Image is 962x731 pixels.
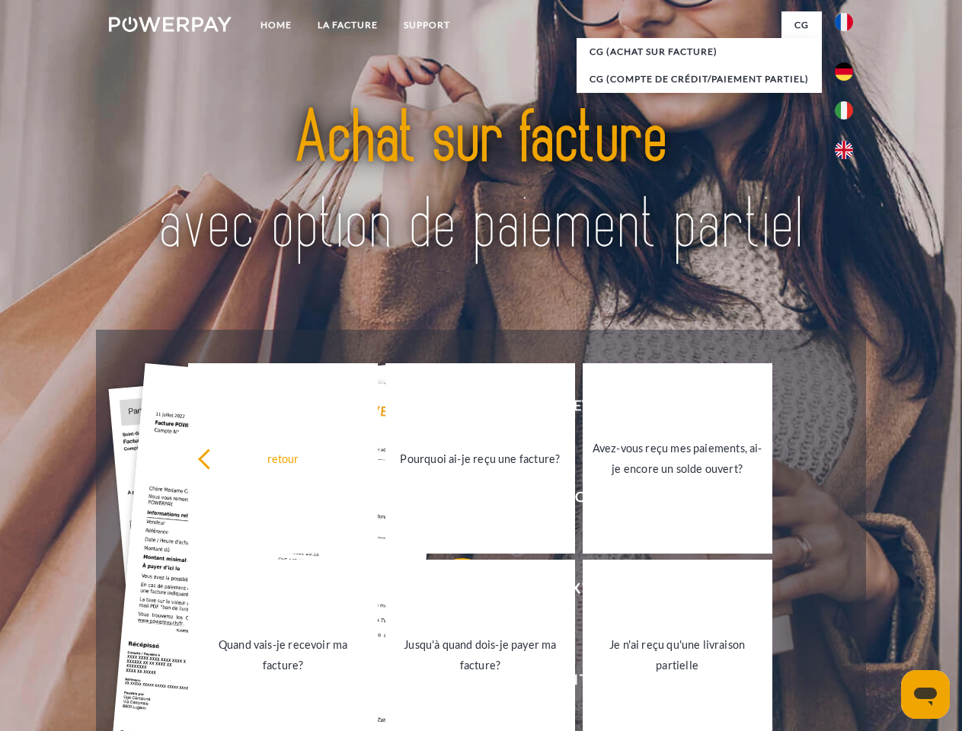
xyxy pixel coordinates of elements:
img: de [835,62,853,81]
iframe: Bouton de lancement de la fenêtre de messagerie [901,670,950,719]
div: Jusqu'à quand dois-je payer ma facture? [395,634,566,675]
img: it [835,101,853,120]
a: Home [248,11,305,39]
img: logo-powerpay-white.svg [109,17,232,32]
a: CG (achat sur facture) [577,38,822,65]
a: Support [391,11,463,39]
a: CG (Compte de crédit/paiement partiel) [577,65,822,93]
img: fr [835,13,853,31]
div: Pourquoi ai-je reçu une facture? [395,448,566,468]
img: title-powerpay_fr.svg [145,73,817,292]
div: retour [197,448,369,468]
img: en [835,141,853,159]
a: Avez-vous reçu mes paiements, ai-je encore un solde ouvert? [583,363,772,554]
div: Quand vais-je recevoir ma facture? [197,634,369,675]
a: CG [781,11,822,39]
a: LA FACTURE [305,11,391,39]
div: Avez-vous reçu mes paiements, ai-je encore un solde ouvert? [592,438,763,479]
div: Je n'ai reçu qu'une livraison partielle [592,634,763,675]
